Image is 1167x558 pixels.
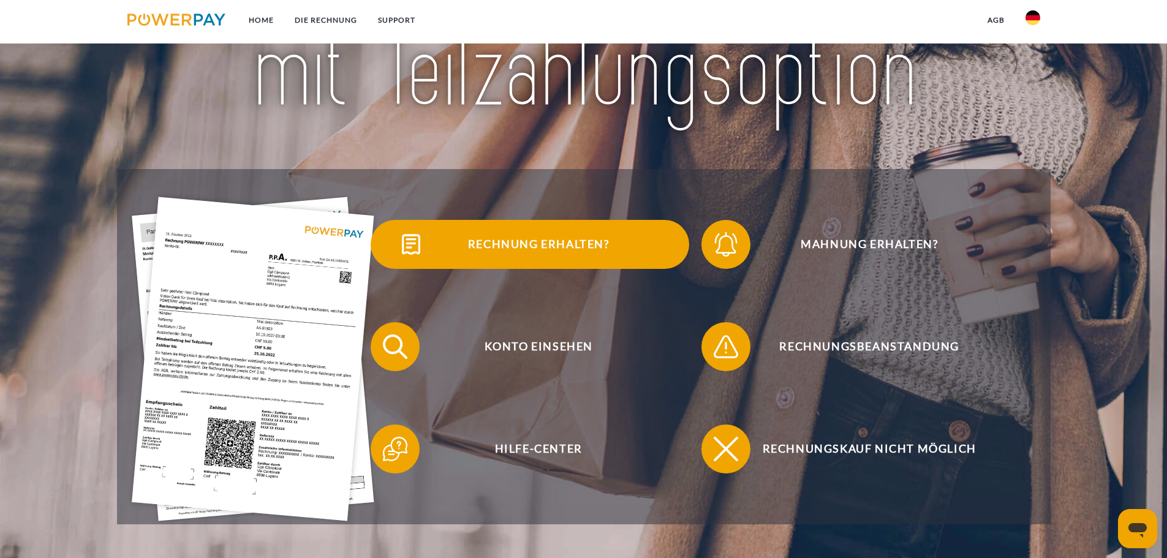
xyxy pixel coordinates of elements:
a: SUPPORT [368,9,426,31]
img: qb_bill.svg [396,229,426,260]
span: Rechnung erhalten? [388,220,689,269]
img: single_invoice_powerpay_de.jpg [132,197,374,521]
iframe: Schaltfläche zum Öffnen des Messaging-Fensters [1118,509,1157,548]
a: Home [238,9,284,31]
img: qb_help.svg [380,434,410,464]
button: Konto einsehen [371,322,689,371]
img: de [1025,10,1040,25]
img: qb_close.svg [711,434,741,464]
button: Rechnung erhalten? [371,220,689,269]
span: Konto einsehen [388,322,689,371]
a: agb [977,9,1015,31]
button: Mahnung erhalten? [701,220,1020,269]
button: Rechnungsbeanstandung [701,322,1020,371]
a: DIE RECHNUNG [284,9,368,31]
img: qb_bell.svg [711,229,741,260]
span: Rechnungsbeanstandung [719,322,1019,371]
img: qb_warning.svg [711,331,741,362]
span: Hilfe-Center [388,424,689,473]
span: Rechnungskauf nicht möglich [719,424,1019,473]
img: qb_search.svg [380,331,410,362]
button: Rechnungskauf nicht möglich [701,424,1020,473]
button: Hilfe-Center [371,424,689,473]
img: logo-powerpay.svg [127,13,226,26]
span: Mahnung erhalten? [719,220,1019,269]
